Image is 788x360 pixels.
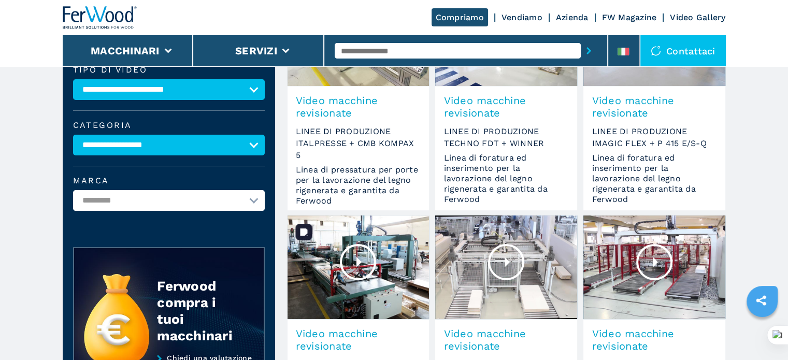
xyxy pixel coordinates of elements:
[157,278,243,344] div: Ferwood compra i tuoi macchinari
[288,215,429,319] img: Video macchine revisionate
[583,215,725,319] img: Video macchine revisionate
[73,121,265,129] label: Categoria
[443,125,569,137] span: LINEE DI PRODUZIONE
[296,94,421,119] span: Video macchine revisionate
[443,94,569,119] span: Video macchine revisionate
[296,165,421,206] span: Linea di pressatura per porte per la lavorazione del legno rigenerata e garantita da Ferwood
[744,313,780,352] iframe: Chat
[296,137,421,161] span: ITALPRESSE + CMB KOMPAX 5
[592,125,717,137] span: LINEE DI PRODUZIONE
[443,153,569,205] span: Linea di foratura ed inserimento per la lavorazione del legno rigenerata e garantita da Ferwood
[235,45,277,57] button: Servizi
[296,327,421,352] span: Video macchine revisionate
[296,125,421,137] span: LINEE DI PRODUZIONE
[73,177,265,185] label: Marca
[592,327,717,352] span: Video macchine revisionate
[670,12,725,22] a: Video Gallery
[651,46,661,56] img: Contattaci
[443,327,569,352] span: Video macchine revisionate
[63,6,137,29] img: Ferwood
[748,287,774,313] a: sharethis
[502,12,542,22] a: Vendiamo
[581,39,597,63] button: submit-button
[443,137,569,149] span: TECHNO FDT + WINNER
[640,35,726,66] div: Contattaci
[592,137,717,149] span: IMAGIC FLEX + P 415 E/S-Q
[73,66,265,74] label: Tipo di video
[432,8,488,26] a: Compriamo
[556,12,589,22] a: Azienda
[602,12,657,22] a: FW Magazine
[435,215,577,319] img: Video macchine revisionate
[592,153,717,205] span: Linea di foratura ed inserimento per la lavorazione del legno rigenerata e garantita da Ferwood
[592,94,717,119] span: Video macchine revisionate
[91,45,160,57] button: Macchinari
